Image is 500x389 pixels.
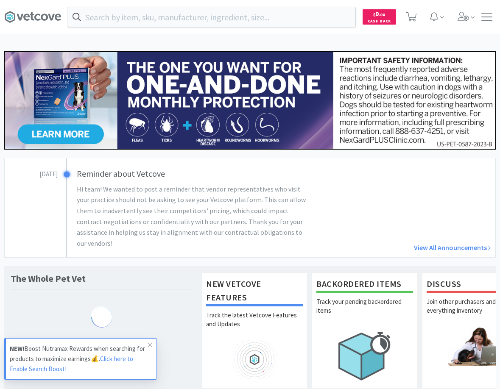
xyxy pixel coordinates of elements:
p: Boost Nutramax Rewards when searching for products to maximize earnings💰. [10,344,148,374]
span: . 00 [379,12,385,17]
a: Backordered ItemsTrack your pending backordered items [312,272,418,388]
a: View All Announcements [336,242,491,253]
h1: New Vetcove Features [206,277,303,306]
p: Track the latest Vetcove Features and Updates [206,311,303,340]
span: 0 [373,10,385,18]
strong: NEW! [10,345,24,353]
p: Hi team! We wanted to post a reminder that vendor representatives who visit your practice should ... [77,184,306,249]
span: Cash Back [368,19,391,25]
a: NEW!Boost Nutramax Rewards when searching for products to maximize earnings💰.Click here to Enable... [4,338,157,380]
a: $0.00Cash Back [363,6,396,28]
a: New Vetcove FeaturesTrack the latest Vetcove Features and Updates [201,272,307,388]
h3: Reminder about Vetcove [77,167,332,181]
h1: Backordered Items [316,277,413,293]
h3: [DATE] [5,167,58,179]
input: Search by item, sku, manufacturer, ingredient, size... [68,7,355,27]
img: hero_feature_roadmap.png [206,340,303,379]
span: $ [373,12,375,17]
img: hero_backorders.png [316,327,413,385]
p: Track your pending backordered items [316,297,413,327]
img: 24562ba5414042f391a945fa418716b7_350.jpg [4,51,496,150]
h1: The Whole Pet Vet [11,272,86,285]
